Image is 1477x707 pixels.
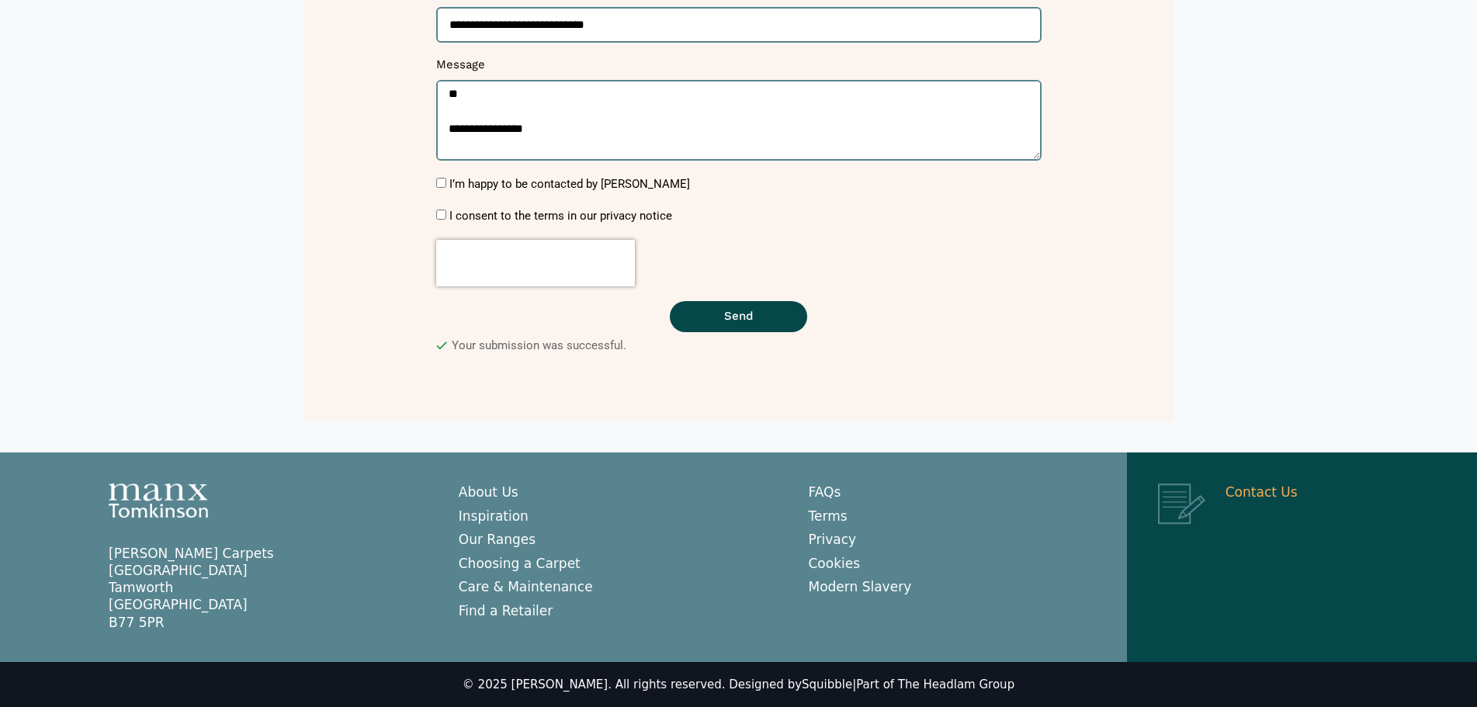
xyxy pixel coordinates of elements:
a: Inspiration [459,508,529,524]
a: Modern Slavery [809,579,912,594]
a: Part of The Headlam Group [856,678,1014,691]
a: Contact Us [1226,484,1298,500]
p: [PERSON_NAME] Carpets [GEOGRAPHIC_DATA] Tamworth [GEOGRAPHIC_DATA] B77 5PR [109,545,428,630]
div: Your submission was successful. [436,340,1042,352]
label: I consent to the terms in our privacy notice [449,209,672,223]
a: Privacy [809,532,857,547]
span: Send [724,310,753,322]
button: Send [670,301,807,332]
div: © 2025 [PERSON_NAME]. All rights reserved. Designed by | [463,678,1014,693]
a: About Us [459,484,518,500]
a: FAQs [809,484,841,500]
a: Terms [809,508,848,524]
a: Cookies [809,556,861,571]
label: Message [436,57,485,80]
label: I’m happy to be contacted by [PERSON_NAME] [449,177,690,191]
a: Choosing a Carpet [459,556,581,571]
iframe: reCAPTCHA [436,240,635,286]
a: Squibble [802,678,852,691]
a: Care & Maintenance [459,579,593,594]
a: Find a Retailer [459,603,553,619]
img: Manx Tomkinson Logo [109,483,208,518]
a: Our Ranges [459,532,536,547]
